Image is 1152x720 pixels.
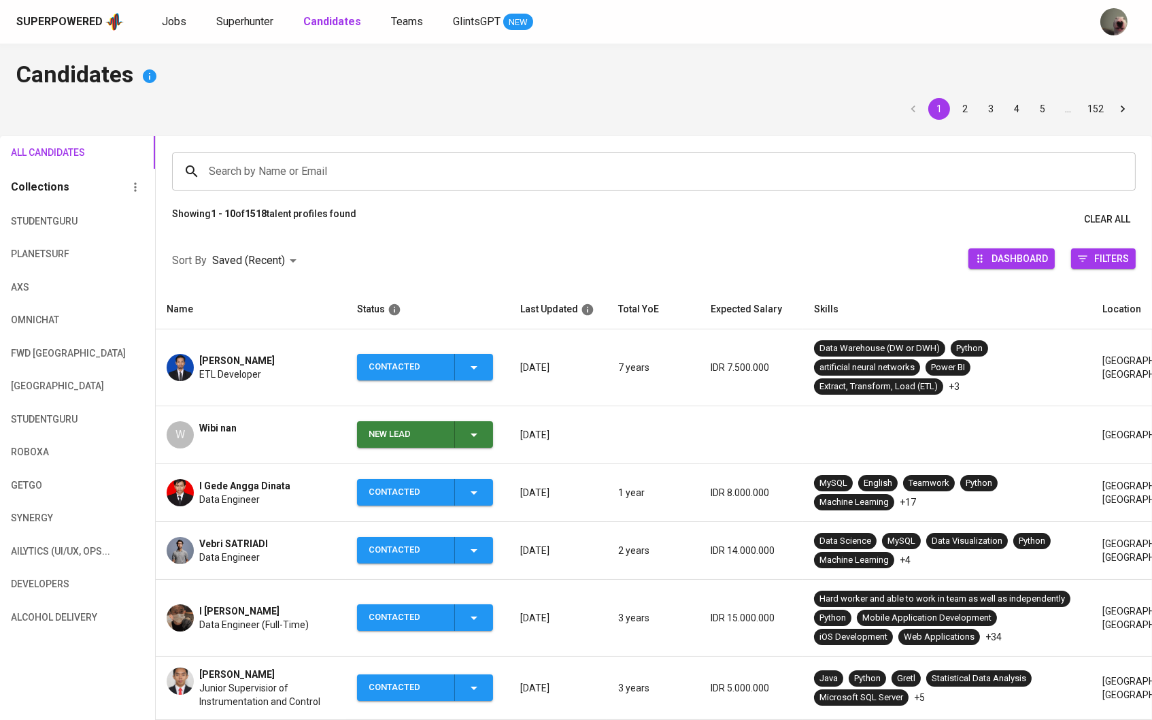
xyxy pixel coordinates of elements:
[357,354,493,380] button: Contacted
[819,593,1065,606] div: Hard worker and able to work in team as well as independently
[346,290,509,329] th: Status
[607,290,700,329] th: Total YoE
[1071,248,1136,269] button: Filters
[369,354,443,380] div: Contacted
[966,477,992,490] div: Python
[520,361,596,374] p: [DATE]
[167,668,194,695] img: 77274a72eb6b91df986c1ddc1489ec2d.jpg
[199,537,268,551] span: Vebri SATRIADI
[11,279,84,296] span: AXS
[167,604,194,632] img: 0c985216ada75e6ab28ef8ac9b8928d1.jpg
[357,421,493,448] button: New Lead
[162,14,189,31] a: Jobs
[303,14,364,31] a: Candidates
[520,544,596,557] p: [DATE]
[369,604,443,631] div: Contacted
[212,252,285,269] p: Saved (Recent)
[928,98,950,120] button: page 1
[1057,102,1079,116] div: …
[391,14,426,31] a: Teams
[167,479,194,506] img: a71aa0f1b60feabb53fedc0d413d037e.jpg
[11,378,84,395] span: [GEOGRAPHIC_DATA]
[618,544,689,557] p: 2 years
[105,12,124,32] img: app logo
[949,380,960,393] p: +3
[618,486,689,500] p: 1 year
[700,290,803,329] th: Expected Salary
[897,672,915,685] div: Gretl
[1006,98,1028,120] button: Go to page 4
[369,537,443,563] div: Contacted
[819,361,915,374] div: artificial neural networks
[711,486,792,500] p: IDR 8.000.000
[520,681,596,695] p: [DATE]
[618,361,689,374] p: 7 years
[357,537,493,563] button: Contacted
[369,479,443,506] div: Contacted
[819,535,871,548] div: Data Science
[1112,98,1134,120] button: Go to next page
[11,477,84,494] span: GetGo
[914,691,925,704] p: +5
[11,510,84,527] span: Synergy
[819,672,838,685] div: Java
[711,611,792,625] p: IDR 15.000.000
[503,16,533,29] span: NEW
[819,631,887,644] div: iOS Development
[711,681,792,695] p: IDR 5.000.000
[1094,249,1129,267] span: Filters
[862,612,992,625] div: Mobile Application Development
[904,631,975,644] div: Web Applications
[618,611,689,625] p: 3 years
[1084,211,1130,228] span: Clear All
[11,444,84,461] span: Roboxa
[1032,98,1053,120] button: Go to page 5
[11,345,84,362] span: FWD [GEOGRAPHIC_DATA]
[369,421,443,448] div: New Lead
[199,681,335,708] span: Junior Supervisior of Instrumentation and Control
[211,208,235,219] b: 1 - 10
[980,98,1002,120] button: Go to page 3
[167,421,194,448] div: W
[357,479,493,506] button: Contacted
[391,15,423,28] span: Teams
[854,672,881,685] div: Python
[199,618,309,632] span: Data Engineer (Full-Time)
[819,612,846,625] div: Python
[453,14,533,31] a: GlintsGPT NEW
[216,15,273,28] span: Superhunter
[968,248,1055,269] button: Dashboard
[1100,8,1128,35] img: aji.muda@glints.com
[156,290,346,329] th: Name
[357,674,493,701] button: Contacted
[199,604,279,618] span: I [PERSON_NAME]
[369,674,443,701] div: Contacted
[932,672,1026,685] div: Statistical Data Analysis
[909,477,949,490] div: Teamwork
[11,411,84,428] span: StudentGuru
[11,312,84,329] span: Omnichat
[509,290,607,329] th: Last Updated
[956,342,983,355] div: Python
[819,554,889,567] div: Machine Learning
[199,367,261,381] span: ETL Developer
[199,479,290,493] span: I Gede Angga Dinata
[819,380,938,393] div: Extract, Transform, Load (ETL)
[819,691,903,704] div: Microsoft SQL Server
[11,144,84,161] span: All Candidates
[520,611,596,625] p: [DATE]
[900,495,916,509] p: +17
[167,537,194,564] img: 080aeae22a8fea1f61ea2f001ef0e680.jpg
[803,290,1091,329] th: Skills
[162,15,186,28] span: Jobs
[199,421,237,435] span: Wibi nan
[711,544,792,557] p: IDR 14.000.000
[172,252,207,269] p: Sort By
[212,248,301,274] div: Saved (Recent)
[357,604,493,631] button: Contacted
[887,535,915,548] div: MySQL
[11,246,84,263] span: PlanetSurf
[16,14,103,30] div: Superpowered
[1079,207,1136,232] button: Clear All
[618,681,689,695] p: 3 years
